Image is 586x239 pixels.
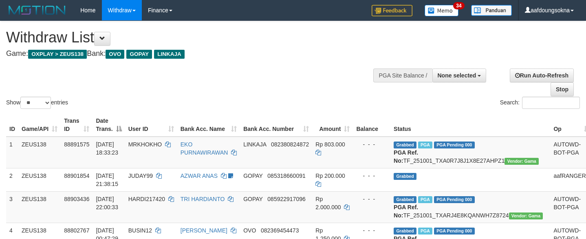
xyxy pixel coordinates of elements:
[28,50,87,59] span: OXPLAY > ZEUS138
[373,69,432,82] div: PGA Site Balance /
[394,204,418,219] b: PGA Ref. No:
[394,149,418,164] b: PGA Ref. No:
[390,113,550,137] th: Status
[510,69,574,82] a: Run Auto-Refresh
[64,173,89,179] span: 88901854
[64,196,89,202] span: 88903436
[128,141,162,148] span: MRKHOKHO
[434,196,475,203] span: PGA Pending
[243,227,256,234] span: OVO
[315,141,345,148] span: Rp 803.000
[471,5,512,16] img: panduan.png
[312,113,353,137] th: Amount: activate to sort column ascending
[128,227,152,234] span: BUSIN12
[243,173,262,179] span: GOPAY
[267,173,305,179] span: Copy 085318660091 to clipboard
[20,97,51,109] select: Showentries
[93,113,125,137] th: Date Trans.: activate to sort column descending
[125,113,177,137] th: User ID: activate to sort column ascending
[61,113,93,137] th: Trans ID: activate to sort column ascending
[261,227,299,234] span: Copy 082369454473 to clipboard
[181,141,228,156] a: EKO PURNAWIRAWAN
[390,191,550,223] td: TF_251001_TXARJ4E8KQANWH7Z8724
[126,50,152,59] span: GOPAY
[425,5,459,16] img: Button%20Memo.svg
[181,196,225,202] a: TRI HARDIANTO
[243,141,266,148] span: LINKAJA
[18,113,61,137] th: Game/API: activate to sort column ascending
[243,196,262,202] span: GOPAY
[6,137,18,168] td: 1
[6,29,383,46] h1: Withdraw List
[500,97,580,109] label: Search:
[418,142,432,148] span: Marked by aafpengsreynich
[18,137,61,168] td: ZEUS138
[6,4,68,16] img: MOTION_logo.png
[181,173,218,179] a: AZWAR ANAS
[418,196,432,203] span: Marked by aafsreyleap
[438,72,476,79] span: None selected
[6,97,68,109] label: Show entries
[315,196,341,210] span: Rp 2.000.000
[418,228,432,235] span: Marked by aafsreyleap
[522,97,580,109] input: Search:
[18,191,61,223] td: ZEUS138
[315,173,345,179] span: Rp 200.000
[96,173,118,187] span: [DATE] 21:38:15
[372,5,412,16] img: Feedback.jpg
[271,141,309,148] span: Copy 082380824872 to clipboard
[509,212,543,219] span: Vendor URL: https://trx31.1velocity.biz
[434,142,475,148] span: PGA Pending
[356,226,387,235] div: - - -
[18,168,61,191] td: ZEUS138
[6,50,383,58] h4: Game: Bank:
[390,137,550,168] td: TF_251001_TXA0R7J8J1X8E27AHPZ1
[394,142,416,148] span: Grabbed
[128,196,165,202] span: HARDI217420
[356,140,387,148] div: - - -
[96,196,118,210] span: [DATE] 22:00:33
[394,173,416,180] span: Grabbed
[181,227,227,234] a: [PERSON_NAME]
[96,141,118,156] span: [DATE] 18:33:23
[177,113,240,137] th: Bank Acc. Name: activate to sort column ascending
[6,191,18,223] td: 3
[551,82,574,96] a: Stop
[154,50,185,59] span: LINKAJA
[394,196,416,203] span: Grabbed
[356,195,387,203] div: - - -
[434,228,475,235] span: PGA Pending
[353,113,390,137] th: Balance
[432,69,487,82] button: None selected
[128,173,153,179] span: JUDAY99
[106,50,124,59] span: OVO
[6,113,18,137] th: ID
[504,158,539,165] span: Vendor URL: https://trx31.1velocity.biz
[453,2,464,9] span: 34
[356,172,387,180] div: - - -
[240,113,312,137] th: Bank Acc. Number: activate to sort column ascending
[64,227,89,234] span: 88802767
[64,141,89,148] span: 88891575
[394,228,416,235] span: Grabbed
[267,196,305,202] span: Copy 085922917096 to clipboard
[6,168,18,191] td: 2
